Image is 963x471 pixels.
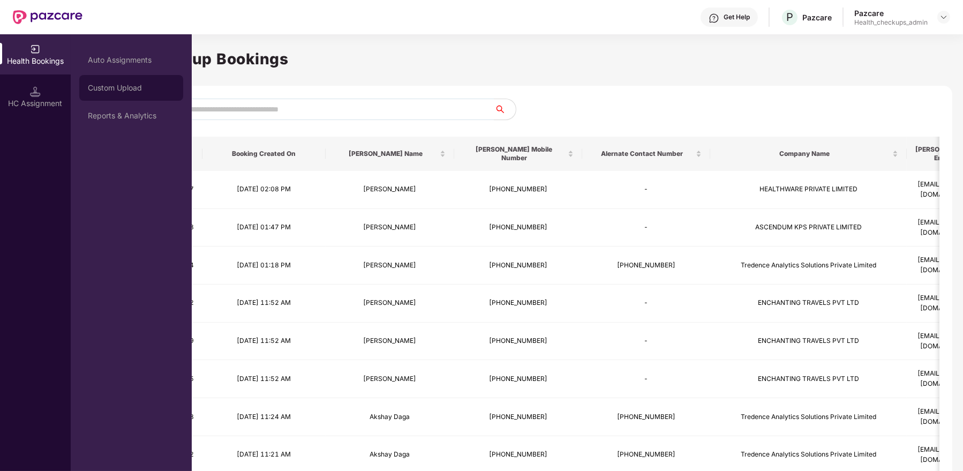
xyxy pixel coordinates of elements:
[88,111,175,120] div: Reports & Analytics
[202,209,326,247] td: [DATE] 01:47 PM
[202,323,326,361] td: [DATE] 11:52 AM
[326,323,454,361] td: [PERSON_NAME]
[326,360,454,398] td: [PERSON_NAME]
[582,209,710,247] td: -
[719,149,891,158] span: Company Name
[202,285,326,323] td: [DATE] 11:52 AM
[334,149,438,158] span: [PERSON_NAME] Name
[454,360,583,398] td: [PHONE_NUMBER]
[454,171,583,209] td: [PHONE_NUMBER]
[710,137,907,171] th: Company Name
[710,360,907,398] td: ENCHANTING TRAVELS PVT LTD
[582,285,710,323] td: -
[202,137,326,171] th: Booking Created On
[724,13,750,21] div: Get Help
[710,171,907,209] td: HEALTHWARE PRIVATE LIMITED
[710,209,907,247] td: ASCENDUM KPS PRIVATE LIMITED
[88,56,175,64] div: Auto Assignments
[454,246,583,285] td: [PHONE_NUMBER]
[582,171,710,209] td: -
[202,360,326,398] td: [DATE] 11:52 AM
[582,360,710,398] td: -
[854,8,928,18] div: Pazcare
[88,84,175,92] div: Custom Upload
[802,12,832,23] div: Pazcare
[202,246,326,285] td: [DATE] 01:18 PM
[582,398,710,436] td: [PHONE_NUMBER]
[30,86,41,97] img: svg+xml;base64,PHN2ZyB3aWR0aD0iMTQuNSIgaGVpZ2h0PSIxNC41IiB2aWV3Qm94PSIwIDAgMTYgMTYiIGZpbGw9Im5vbm...
[454,209,583,247] td: [PHONE_NUMBER]
[88,47,946,71] h1: Health Checkup Bookings
[786,11,793,24] span: P
[326,137,454,171] th: Booker Name
[454,137,583,171] th: Booker Mobile Number
[454,398,583,436] td: [PHONE_NUMBER]
[710,398,907,436] td: Tredence Analytics Solutions Private Limited
[710,285,907,323] td: ENCHANTING TRAVELS PVT LTD
[463,145,566,162] span: [PERSON_NAME] Mobile Number
[326,285,454,323] td: [PERSON_NAME]
[326,398,454,436] td: Akshay Daga
[582,323,710,361] td: -
[582,246,710,285] td: [PHONE_NUMBER]
[202,398,326,436] td: [DATE] 11:24 AM
[202,171,326,209] td: [DATE] 02:08 PM
[326,171,454,209] td: [PERSON_NAME]
[326,246,454,285] td: [PERSON_NAME]
[494,99,516,120] button: search
[13,10,82,24] img: New Pazcare Logo
[30,44,41,55] img: svg+xml;base64,PHN2ZyB3aWR0aD0iMjAiIGhlaWdodD0iMjAiIHZpZXdCb3g9IjAgMCAyMCAyMCIgZmlsbD0ibm9uZSIgeG...
[454,323,583,361] td: [PHONE_NUMBER]
[494,105,516,114] span: search
[454,285,583,323] td: [PHONE_NUMBER]
[709,13,719,24] img: svg+xml;base64,PHN2ZyBpZD0iSGVscC0zMngzMiIgeG1sbnM9Imh0dHA6Ly93d3cudzMub3JnLzIwMDAvc3ZnIiB3aWR0aD...
[939,13,948,21] img: svg+xml;base64,PHN2ZyBpZD0iRHJvcGRvd24tMzJ4MzIiIHhtbG5zPSJodHRwOi8vd3d3LnczLm9yZy8yMDAwL3N2ZyIgd2...
[854,18,928,27] div: Health_checkups_admin
[582,137,710,171] th: Alernate Contact Number
[710,246,907,285] td: Tredence Analytics Solutions Private Limited
[591,149,694,158] span: Alernate Contact Number
[710,323,907,361] td: ENCHANTING TRAVELS PVT LTD
[326,209,454,247] td: [PERSON_NAME]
